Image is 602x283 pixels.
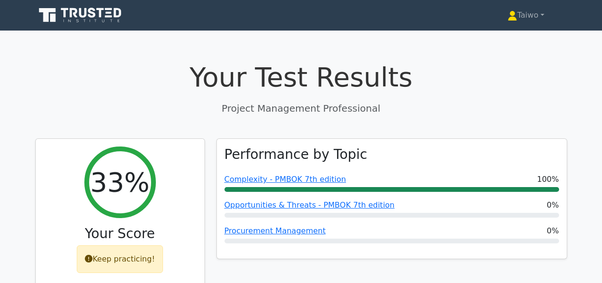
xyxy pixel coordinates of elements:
a: Taiwo [485,6,567,25]
a: Opportunities & Threats - PMBOK 7th edition [224,200,395,210]
span: 0% [547,199,559,211]
span: 0% [547,225,559,237]
span: 100% [537,174,559,185]
a: Procurement Management [224,226,326,235]
h3: Your Score [43,226,197,242]
p: Project Management Professional [35,101,567,115]
a: Complexity - PMBOK 7th edition [224,175,346,184]
h1: Your Test Results [35,61,567,93]
h3: Performance by Topic [224,147,367,163]
div: Keep practicing! [77,245,163,273]
h2: 33% [90,166,149,198]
